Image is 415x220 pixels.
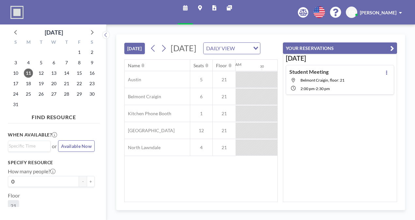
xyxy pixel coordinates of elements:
[8,111,100,120] h4: FIND RESOURCE
[11,69,20,78] span: Sunday, August 10, 2025
[75,58,84,67] span: Friday, August 8, 2025
[58,140,95,152] button: Available Now
[10,203,16,209] span: 21
[24,89,33,99] span: Monday, August 25, 2025
[125,145,161,150] span: North Lawndale
[125,77,141,83] span: Austin
[8,160,95,165] h3: Specify resource
[171,43,196,53] span: [DATE]
[87,69,97,78] span: Saturday, August 16, 2025
[360,10,396,15] span: [PERSON_NAME]
[190,77,212,83] span: 5
[300,78,345,83] span: Belmont Craigin, floor: 21
[87,176,95,187] button: +
[75,89,84,99] span: Friday, August 29, 2025
[11,58,20,67] span: Sunday, August 3, 2025
[204,43,260,54] div: Search for option
[349,9,355,15] span: ED
[125,128,175,134] span: [GEOGRAPHIC_DATA]
[8,141,50,151] div: Search for option
[190,111,212,117] span: 1
[190,145,212,150] span: 4
[124,43,145,54] button: [DATE]
[60,39,73,47] div: T
[87,58,97,67] span: Saturday, August 9, 2025
[35,39,48,47] div: T
[62,79,71,88] span: Thursday, August 21, 2025
[49,79,58,88] span: Wednesday, August 20, 2025
[193,63,204,69] div: Seats
[300,86,315,91] span: 2:00 PM
[37,79,46,88] span: Tuesday, August 19, 2025
[125,94,161,100] span: Belmont Craigin
[62,89,71,99] span: Thursday, August 28, 2025
[22,39,35,47] div: M
[316,86,330,91] span: 2:30 PM
[24,79,33,88] span: Monday, August 18, 2025
[37,89,46,99] span: Tuesday, August 26, 2025
[128,63,140,69] div: Name
[283,42,397,54] button: YOUR RESERVATIONS
[11,79,20,88] span: Sunday, August 17, 2025
[237,44,249,53] input: Search for option
[205,44,236,53] span: DAILY VIEW
[49,69,58,78] span: Wednesday, August 13, 2025
[87,48,97,57] span: Saturday, August 2, 2025
[37,69,46,78] span: Tuesday, August 12, 2025
[48,39,60,47] div: W
[75,48,84,57] span: Friday, August 1, 2025
[213,94,236,100] span: 21
[62,58,71,67] span: Thursday, August 7, 2025
[11,89,20,99] span: Sunday, August 24, 2025
[24,69,33,78] span: Monday, August 11, 2025
[61,143,92,149] span: Available Now
[87,89,97,99] span: Saturday, August 30, 2025
[75,69,84,78] span: Friday, August 15, 2025
[45,28,63,37] div: [DATE]
[10,6,23,19] img: organization-logo
[8,168,55,175] label: How many people?
[286,54,394,62] h3: [DATE]
[9,39,22,47] div: S
[125,111,171,117] span: Kitchen Phone Booth
[9,142,47,149] input: Search for option
[49,89,58,99] span: Wednesday, August 27, 2025
[49,58,58,67] span: Wednesday, August 6, 2025
[37,58,46,67] span: Tuesday, August 5, 2025
[260,64,264,69] div: 30
[315,86,316,91] span: -
[190,128,212,134] span: 12
[85,39,98,47] div: S
[73,39,85,47] div: F
[75,79,84,88] span: Friday, August 22, 2025
[79,176,87,187] button: -
[213,128,236,134] span: 21
[289,69,329,75] h4: Student Meeting
[52,143,57,149] span: or
[87,79,97,88] span: Saturday, August 23, 2025
[213,77,236,83] span: 21
[216,63,227,69] div: Floor
[11,100,20,109] span: Sunday, August 31, 2025
[62,69,71,78] span: Thursday, August 14, 2025
[24,58,33,67] span: Monday, August 4, 2025
[8,192,20,199] label: Floor
[190,94,212,100] span: 6
[213,111,236,117] span: 21
[213,145,236,150] span: 21
[231,62,241,67] div: 12AM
